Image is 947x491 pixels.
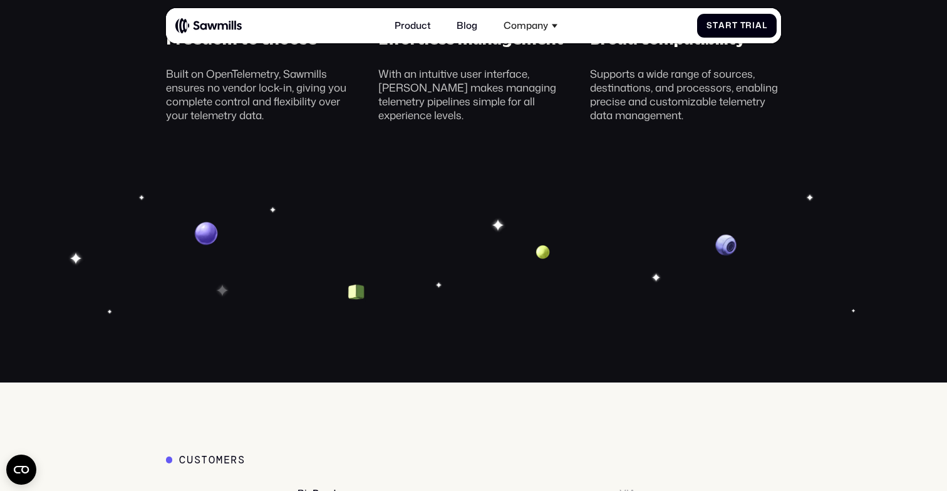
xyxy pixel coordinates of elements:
[725,21,732,31] span: r
[718,21,725,31] span: a
[590,66,781,122] div: Supports a wide range of sources, destinations, and processors, enabling precise and customizable...
[762,21,767,31] span: l
[166,29,317,48] div: Freedom to choose
[713,21,718,31] span: t
[378,66,569,122] div: With an intuitive user interface, [PERSON_NAME] makes managing telemetry pipelines simple for all...
[740,21,746,31] span: T
[6,455,36,485] button: Open CMP widget
[166,66,357,122] div: Built on OpenTelemetry, Sawmills ensures no vendor lock-in, giving you complete control and flexi...
[732,21,738,31] span: t
[388,13,438,39] a: Product
[745,21,752,31] span: r
[697,14,777,38] a: StartTrial
[706,21,713,31] span: S
[497,13,564,39] div: Company
[755,21,762,31] span: a
[504,20,548,31] div: Company
[752,21,755,31] span: i
[179,453,245,466] div: Customers
[450,13,485,39] a: Blog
